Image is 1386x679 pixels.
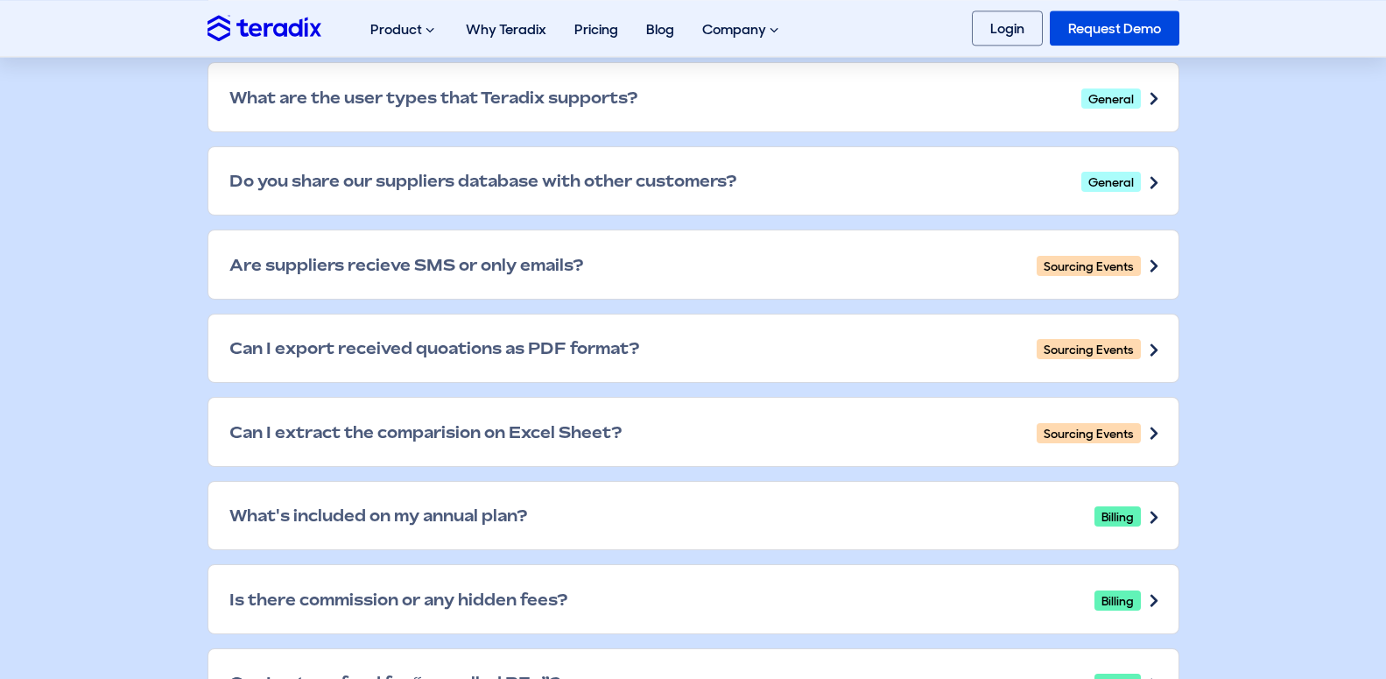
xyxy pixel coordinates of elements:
div: Company [688,2,796,58]
a: Login [972,11,1043,46]
span: Sourcing Events [1037,423,1141,443]
span: Sourcing Events [1037,256,1141,276]
h2: What's included on my annual plan? [229,506,527,525]
h2: What are the user types that Teradix supports? [229,88,637,107]
span: Sourcing Events [1037,339,1141,359]
a: Why Teradix [452,2,560,57]
h2: Are suppliers recieve SMS or only emails? [229,255,583,274]
img: Teradix logo [208,15,321,40]
span: General [1081,172,1141,192]
h2: Can I export received quoations as PDF format? [229,338,639,357]
a: Pricing [560,2,632,57]
span: Billing [1094,591,1141,611]
a: Request Demo [1050,11,1179,46]
a: Blog [632,2,688,57]
h2: Do you share our suppliers database with other customers? [229,171,736,190]
h2: Is there commission or any hidden fees? [229,590,567,609]
h2: Can I extract the comparision on Excel Sheet? [229,422,622,442]
span: General [1081,88,1141,109]
iframe: Chatbot [1270,563,1361,654]
span: Billing [1094,506,1141,527]
div: Product [356,2,452,58]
